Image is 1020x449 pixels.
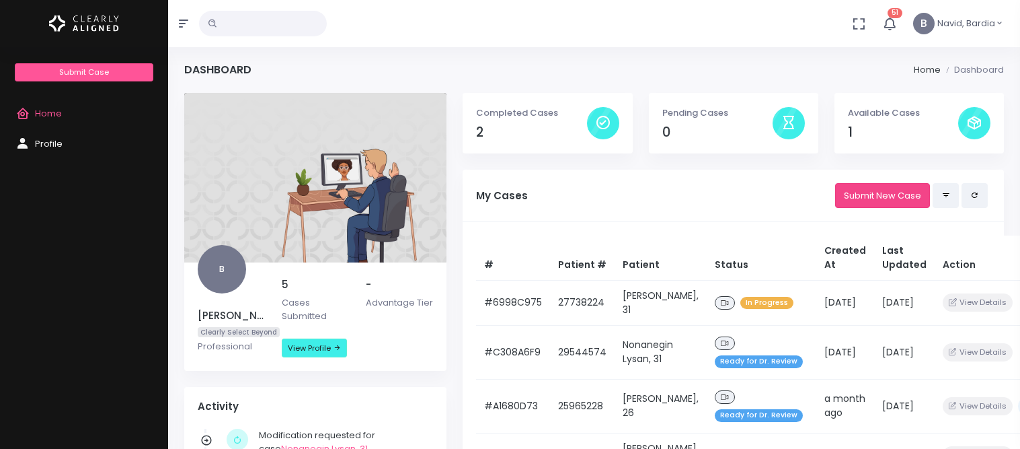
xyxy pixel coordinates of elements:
td: [DATE] [874,325,935,379]
th: Patient # [550,236,615,281]
th: Created At [816,236,874,281]
a: Submit New Case [835,183,930,208]
td: 29544574 [550,325,615,379]
a: Submit Case [15,63,153,81]
h4: Activity [198,401,433,413]
button: View Details [943,397,1012,415]
span: B [198,245,246,293]
span: Submit Case [59,67,109,77]
td: #C308A6F9 [476,325,550,379]
span: 51 [888,8,902,18]
td: [DATE] [816,280,874,325]
button: View Details [943,293,1012,312]
td: [DATE] [816,325,874,379]
td: a month ago [816,379,874,433]
p: Available Cases [848,106,958,120]
span: Clearly Select Beyond [198,327,280,337]
li: Dashboard [941,63,1004,77]
th: Patient [615,236,707,281]
img: Logo Horizontal [49,9,119,38]
span: B [913,13,935,34]
td: [DATE] [874,280,935,325]
p: Professional [198,340,266,353]
span: Ready for Dr. Review [715,409,803,422]
h4: 1 [848,125,958,140]
span: Home [35,107,62,120]
td: Nonanegin Lysan, 31 [615,325,707,379]
th: Last Updated [874,236,935,281]
li: Home [914,63,941,77]
td: #A1680D73 [476,379,550,433]
td: [PERSON_NAME], 26 [615,379,707,433]
a: View Profile [282,339,347,357]
span: In Progress [740,297,793,310]
p: Pending Cases [662,106,773,120]
h4: Dashboard [184,63,251,76]
span: Navid, Bardia [937,17,995,30]
span: Ready for Dr. Review [715,355,803,368]
h5: [PERSON_NAME] [198,310,266,322]
td: #6998C975 [476,280,550,325]
th: Status [707,236,816,281]
p: Cases Submitted [282,296,350,322]
h4: 0 [662,125,773,140]
h5: - [366,279,434,291]
button: View Details [943,343,1012,361]
td: 27738224 [550,280,615,325]
span: Profile [35,137,63,150]
h5: 5 [282,279,350,291]
th: # [476,236,550,281]
td: 25965228 [550,379,615,433]
p: Advantage Tier [366,296,434,310]
h4: 2 [476,125,586,140]
p: Completed Cases [476,106,586,120]
h5: My Cases [476,190,835,202]
td: [DATE] [874,379,935,433]
td: [PERSON_NAME], 31 [615,280,707,325]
